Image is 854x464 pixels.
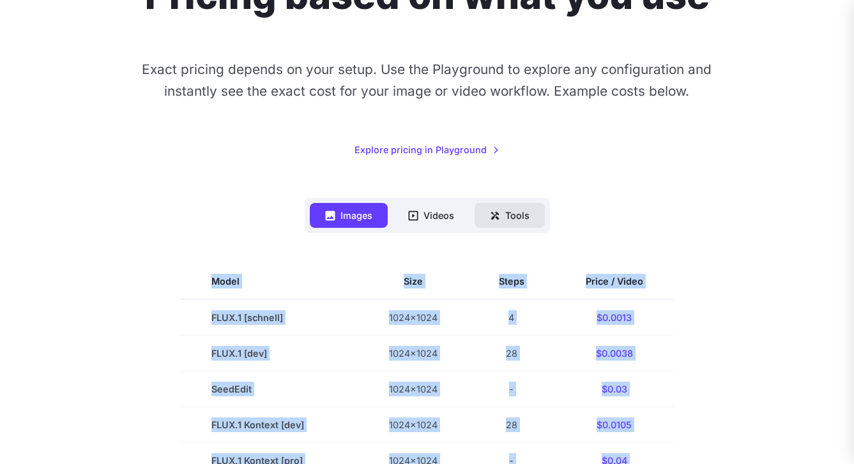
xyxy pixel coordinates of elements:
td: $0.0038 [555,336,674,371]
td: SeedEdit [181,371,358,407]
td: FLUX.1 [schnell] [181,299,358,336]
th: Size [358,264,468,299]
td: $0.0013 [555,299,674,336]
th: Steps [468,264,555,299]
td: 28 [468,336,555,371]
td: 1024x1024 [358,371,468,407]
td: 4 [468,299,555,336]
td: FLUX.1 [dev] [181,336,358,371]
th: Price / Video [555,264,674,299]
td: 1024x1024 [358,407,468,443]
button: Videos [393,203,469,228]
td: FLUX.1 Kontext [dev] [181,407,358,443]
a: Explore pricing in Playground [355,142,499,157]
button: Tools [475,203,545,228]
th: Model [181,264,358,299]
td: - [468,371,555,407]
td: $0.03 [555,371,674,407]
td: 28 [468,407,555,443]
td: $0.0105 [555,407,674,443]
td: 1024x1024 [358,336,468,371]
td: 1024x1024 [358,299,468,336]
button: Images [310,203,388,228]
p: Exact pricing depends on your setup. Use the Playground to explore any configuration and instantl... [139,59,715,101]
